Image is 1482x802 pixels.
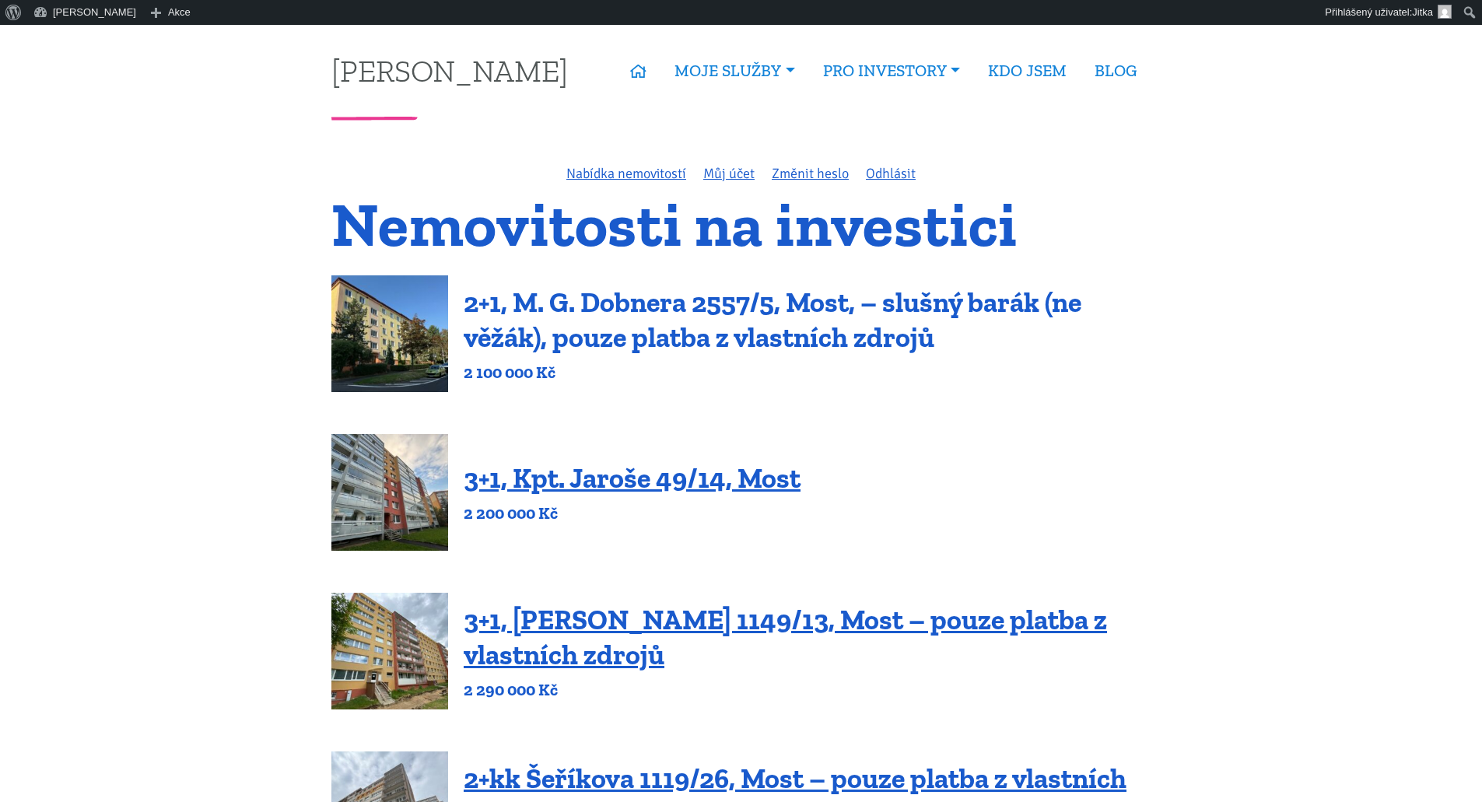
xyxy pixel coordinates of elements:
a: PRO INVESTORY [809,53,974,89]
a: MOJE SLUŽBY [660,53,808,89]
p: 2 200 000 Kč [464,503,801,524]
a: Nabídka nemovitostí [566,165,686,182]
a: 2+1, M. G. Dobnera 2557/5, Most, – slušný barák (ne věžák), pouze platba z vlastních zdrojů [464,285,1081,354]
h1: Nemovitosti na investici [331,198,1151,250]
p: 2 290 000 Kč [464,679,1151,701]
a: Můj účet [703,165,755,182]
span: Jitka [1412,6,1433,18]
a: 3+1, Kpt. Jaroše 49/14, Most [464,461,801,495]
p: 2 100 000 Kč [464,362,1151,383]
a: Změnit heslo [772,165,849,182]
a: [PERSON_NAME] [331,55,568,86]
a: 3+1, [PERSON_NAME] 1149/13, Most – pouze platba z vlastních zdrojů [464,603,1107,671]
a: BLOG [1081,53,1151,89]
a: Odhlásit [866,165,916,182]
a: KDO JSEM [974,53,1081,89]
